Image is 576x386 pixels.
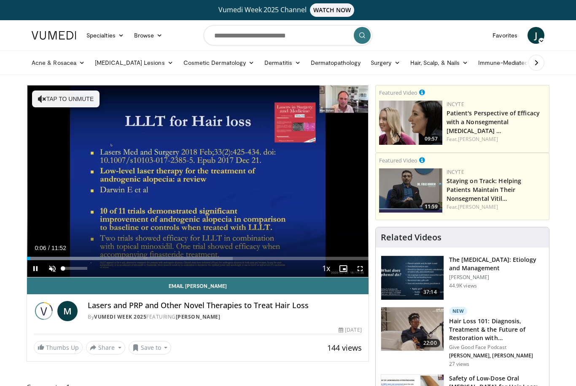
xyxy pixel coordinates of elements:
img: 823268b6-bc03-4188-ae60-9bdbfe394016.150x105_q85_crop-smart_upscale.jpg [381,307,444,351]
a: Dermatitis [259,54,306,71]
span: 11:52 [51,245,66,251]
a: M [57,301,78,321]
span: 11:59 [422,203,440,210]
h4: Related Videos [381,232,441,242]
a: Vumedi Week 2025 ChannelWATCH NOW [33,3,543,17]
div: Progress Bar [27,257,369,260]
a: 09:57 [379,101,442,145]
a: Thumbs Up [34,341,83,354]
div: [DATE] [339,326,361,334]
h3: The [MEDICAL_DATA]: Etiology and Management [449,256,544,272]
video-js: Video Player [27,85,369,277]
div: By FEATURING [88,313,362,321]
img: c5af237d-e68a-4dd3-8521-77b3daf9ece4.150x105_q85_crop-smart_upscale.jpg [381,256,444,300]
span: / [48,245,50,251]
a: 11:59 [379,168,442,213]
a: Immune-Mediated [473,54,541,71]
a: Browse [129,27,168,44]
h4: Lasers and PRP and Other Novel Therapies to Treat Hair Loss [88,301,362,310]
p: 44.9K views [449,282,477,289]
span: WATCH NOW [310,3,355,17]
p: 27 views [449,361,470,367]
button: Pause [27,260,44,277]
button: Fullscreen [352,260,369,277]
button: Save to [129,341,172,354]
a: [PERSON_NAME] [458,203,498,210]
span: 22:00 [420,339,440,347]
span: 09:57 [422,135,440,143]
button: Share [86,341,125,354]
span: 144 views [327,343,362,353]
span: 0:06 [35,245,46,251]
span: 37:14 [420,288,440,296]
p: New [449,307,468,315]
div: Feat. [447,203,546,211]
input: Search topics, interventions [204,25,372,45]
button: Enable picture-in-picture mode [335,260,352,277]
a: Surgery [366,54,405,71]
p: [PERSON_NAME], [PERSON_NAME] [449,352,544,359]
a: Cosmetic Dermatology [178,54,259,71]
a: Specialties [81,27,129,44]
small: Featured Video [379,157,417,164]
button: Unmute [44,260,61,277]
a: Incyte [447,168,464,176]
a: Email [PERSON_NAME] [27,277,369,294]
a: Incyte [447,101,464,108]
img: 2c48d197-61e9-423b-8908-6c4d7e1deb64.png.150x105_q85_crop-smart_upscale.jpg [379,101,442,145]
a: Dermatopathology [306,54,366,71]
div: Volume Level [63,267,87,270]
a: Acne & Rosacea [27,54,90,71]
a: [PERSON_NAME] [458,136,498,143]
a: Favorites [487,27,522,44]
p: Give Good Face Podcast [449,344,544,351]
p: [PERSON_NAME] [449,274,544,281]
a: 22:00 New Hair Loss 101: Diagnosis, Treatment & the Future of Restoration with… Give Good Face Po... [381,307,544,367]
a: Hair, Scalp, & Nails [405,54,473,71]
div: Feat. [447,136,546,143]
a: Staying on Track: Helping Patients Maintain Their Nonsegmental Vitil… [447,177,522,202]
img: VuMedi Logo [32,31,76,40]
small: Featured Video [379,89,417,96]
a: J [528,27,544,44]
button: Playback Rate [318,260,335,277]
a: Vumedi Week 2025 [94,313,146,320]
img: fe0751a3-754b-4fa7-bfe3-852521745b57.png.150x105_q85_crop-smart_upscale.jpg [379,168,442,213]
button: Tap to unmute [32,91,100,107]
img: Vumedi Week 2025 [34,301,54,321]
a: [PERSON_NAME] [176,313,221,320]
h3: Hair Loss 101: Diagnosis, Treatment & the Future of Restoration with… [449,317,544,342]
a: Patient's Perspective of Efficacy with a Nonsegmental [MEDICAL_DATA] … [447,109,540,135]
a: [MEDICAL_DATA] Lesions [90,54,178,71]
a: 37:14 The [MEDICAL_DATA]: Etiology and Management [PERSON_NAME] 44.9K views [381,256,544,300]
